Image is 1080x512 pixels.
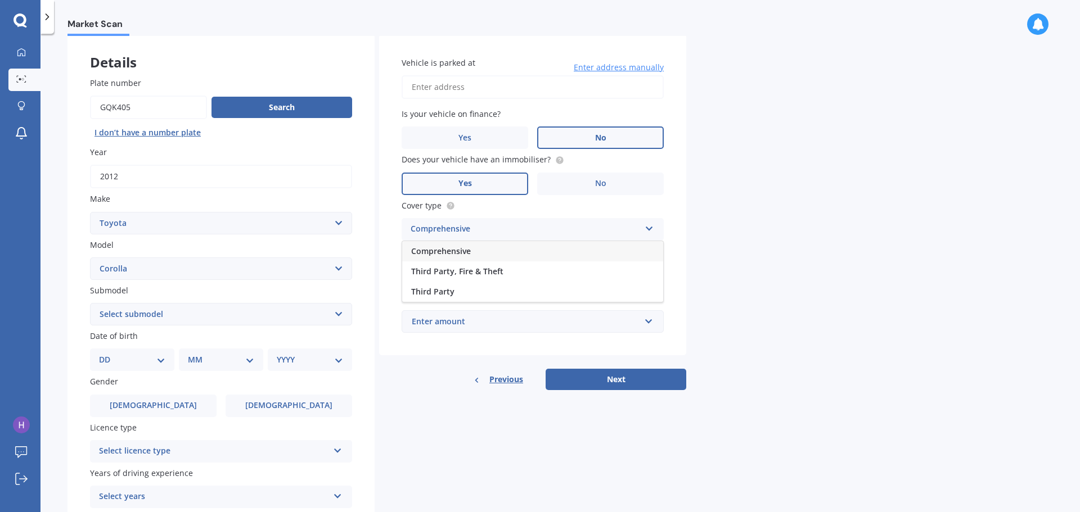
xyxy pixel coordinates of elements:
input: YYYY [90,165,352,188]
div: Details [67,34,375,68]
span: Market Scan [67,19,129,34]
span: Yes [458,133,471,143]
span: [DEMOGRAPHIC_DATA] [245,401,332,410]
div: Select licence type [99,445,328,458]
span: Licence type [90,422,137,433]
div: Comprehensive [411,223,640,236]
span: Previous [489,371,523,388]
span: Date of birth [90,330,138,341]
span: No [595,179,606,188]
span: Make [90,194,110,205]
span: No [595,133,606,143]
input: Enter address [402,75,664,99]
button: Next [546,369,686,390]
div: Select years [99,490,328,504]
span: Plate number [90,78,141,88]
div: Enter amount [412,315,640,328]
input: Enter plate number [90,96,207,119]
span: Does your vehicle have an immobiliser? [402,155,551,165]
span: Enter address manually [574,62,664,73]
span: Years of driving experience [90,468,193,478]
button: Search [211,97,352,118]
button: I don’t have a number plate [90,124,205,142]
span: Yes [458,179,472,188]
span: Vehicle is parked at [402,57,475,68]
span: Model [90,239,114,250]
span: Year [90,147,107,157]
span: Third Party, Fire & Theft [411,266,503,277]
span: [DEMOGRAPHIC_DATA] [110,401,197,410]
span: Submodel [90,285,128,296]
span: Cover type [402,200,442,211]
span: Is your vehicle on finance? [402,108,501,119]
span: Comprehensive [411,246,471,256]
span: Gender [90,377,118,387]
span: Third Party [411,286,454,297]
img: ACg8ocL2yIx3jJGPjyfm2kidn94UKRCfokbMuXVWvec77TQ9b5OQ4Q=s96-c [13,416,30,433]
